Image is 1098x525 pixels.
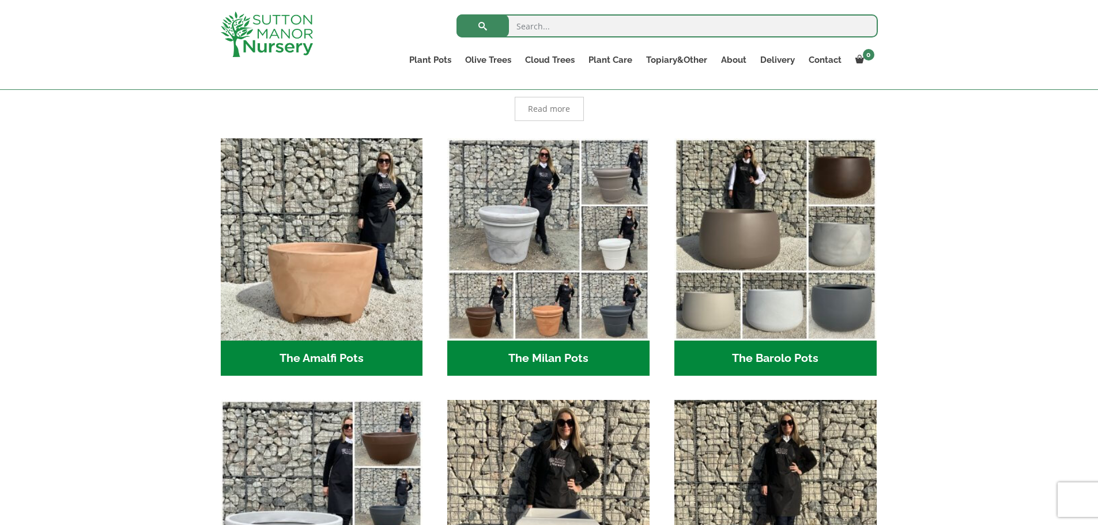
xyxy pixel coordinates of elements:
h2: The Barolo Pots [674,341,877,376]
a: Visit product category The Barolo Pots [674,138,877,376]
img: The Amalfi Pots [221,138,423,341]
a: Delivery [753,52,802,68]
a: Olive Trees [458,52,518,68]
a: Plant Pots [402,52,458,68]
img: logo [221,12,313,57]
a: Visit product category The Milan Pots [447,138,650,376]
a: Plant Care [582,52,639,68]
h2: The Milan Pots [447,341,650,376]
img: The Barolo Pots [674,138,877,341]
a: Topiary&Other [639,52,714,68]
a: About [714,52,753,68]
a: Visit product category The Amalfi Pots [221,138,423,376]
a: Cloud Trees [518,52,582,68]
a: 0 [848,52,878,68]
span: 0 [863,49,874,61]
img: The Milan Pots [447,138,650,341]
span: Read more [528,105,570,113]
a: Contact [802,52,848,68]
input: Search... [456,14,878,37]
h2: The Amalfi Pots [221,341,423,376]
